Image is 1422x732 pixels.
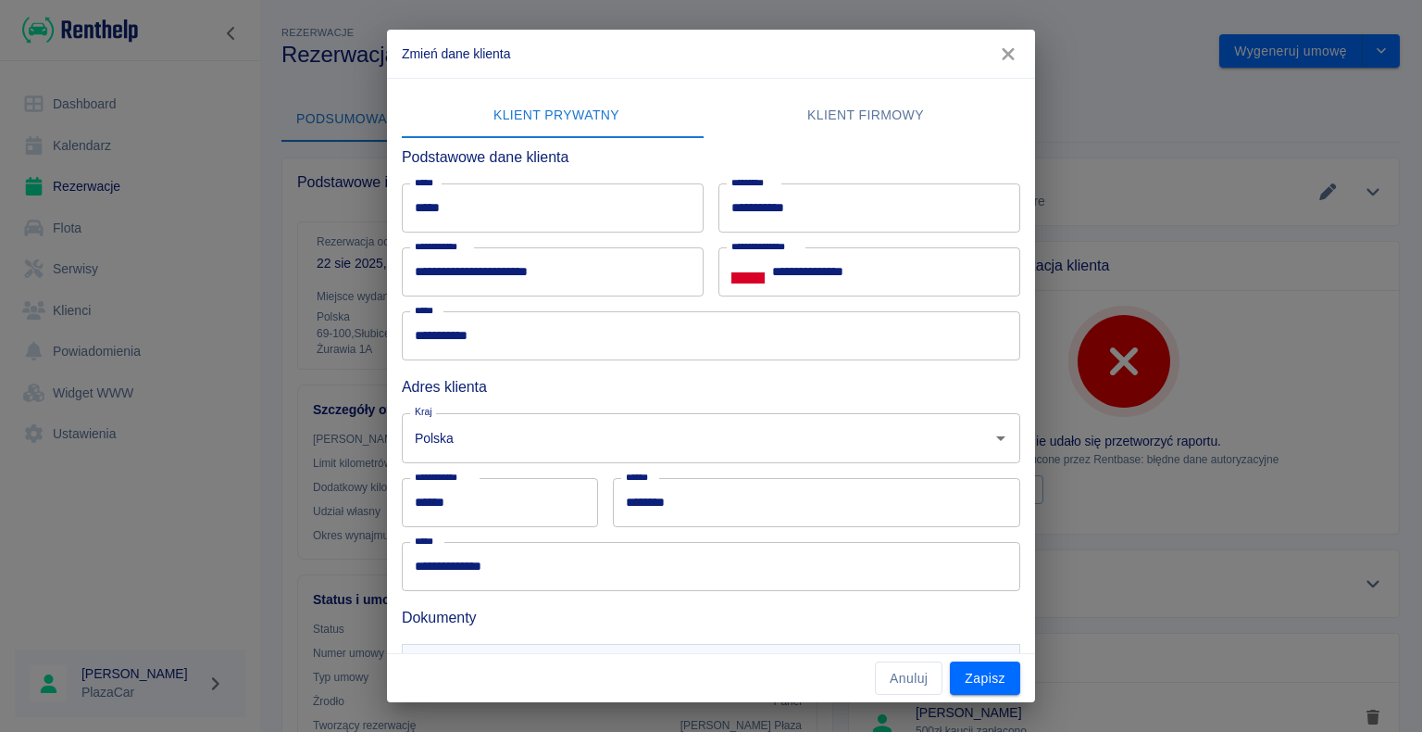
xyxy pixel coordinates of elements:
[875,662,942,696] button: Anuluj
[387,30,1035,78] h2: Zmień dane klienta
[731,259,765,286] button: Select country
[415,405,432,419] label: Kraj
[402,606,1020,629] h6: Dokumenty
[711,94,1020,138] button: Klient firmowy
[402,145,1020,169] h6: Podstawowe dane klienta
[402,375,1020,398] h6: Adres klienta
[402,94,711,138] button: Klient prywatny
[402,94,1020,138] div: lab API tabs example
[950,662,1020,696] button: Zapisz
[988,425,1014,451] button: Otwórz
